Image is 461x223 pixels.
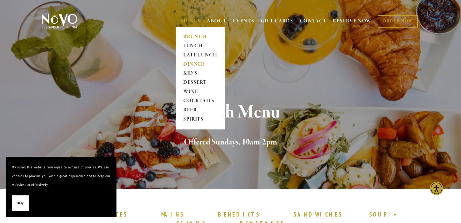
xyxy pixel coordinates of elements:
[181,18,200,24] a: MENUS
[161,211,184,219] a: MAINS
[261,15,293,27] a: GIFT CARDS
[59,211,128,218] strong: SHARING PLATES
[300,15,327,27] a: CONTACT
[181,97,219,106] a: COCKTAILS
[17,199,25,208] span: Okay!
[181,69,219,78] a: KID'S
[12,163,110,189] p: By using this website, you agree to our use of cookies. We use cookies to provide you with a grea...
[218,211,260,218] strong: BENEDICTS
[294,211,343,218] strong: SANDWICHES
[181,106,219,115] a: BEER
[181,78,219,87] a: DESSERT
[233,18,254,24] a: EVENTS
[378,15,418,28] a: ORDER NOW
[294,211,343,219] a: SANDWICHES
[12,195,29,211] button: Okay!
[333,15,371,27] a: RESERVE NOW
[181,60,219,69] a: DINNER
[161,211,184,218] strong: MAINS
[430,182,443,195] div: Accessibility Menu
[181,32,219,41] a: BRUNCH
[181,115,219,124] a: SPIRITS
[218,211,260,219] a: BENEDICTS
[181,51,219,60] a: LATE LUNCH
[52,136,409,149] h2: Offered Sundays, 10am-2pm
[181,41,219,51] a: LUNCH
[207,18,227,24] a: ABOUT
[181,87,219,97] a: WINE
[6,157,116,217] section: Cookie banner
[40,13,79,29] img: Novo Restaurant &amp; Lounge
[52,102,409,122] h1: Brunch Menu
